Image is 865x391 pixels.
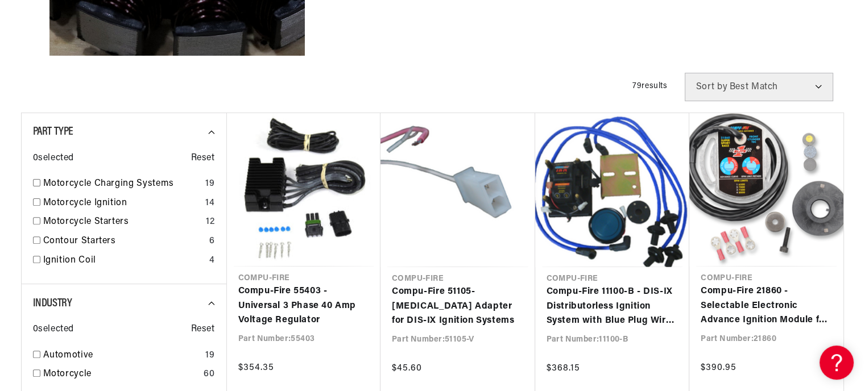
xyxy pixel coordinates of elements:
a: Ignition Coil [43,253,205,268]
span: 0 selected [33,151,74,166]
span: Sort by [696,82,727,91]
span: Reset [191,322,215,337]
a: Motorcycle Starters [43,215,202,230]
a: Contour Starters [43,234,205,249]
a: Motorcycle Charging Systems [43,177,201,192]
a: Compu-Fire 11100-B - DIS-IX Distributorless Ignition System with Blue Plug Wires for BOSCH 009 Di... [547,285,678,328]
div: 19 [205,348,214,363]
div: 12 [206,215,214,230]
div: 4 [209,253,215,268]
a: Compu-Fire 51105-[MEDICAL_DATA] Adapter for DIS-IX Ignition Systems [392,285,524,328]
a: Automotive [43,348,201,363]
div: 60 [204,367,214,382]
div: 14 [205,196,214,211]
div: 19 [205,177,214,192]
select: Sort by [685,73,833,101]
span: Reset [191,151,215,166]
div: 6 [209,234,215,249]
span: Part Type [33,126,73,138]
span: Industry [33,298,72,309]
a: Compu-Fire 21860 - Selectable Electronic Advance Ignition Module for 70-99 Big Twin (Excluding Fu... [701,284,832,328]
a: Compu-Fire 55403 - Universal 3 Phase 40 Amp Voltage Regulator [238,284,370,328]
a: Motorcycle [43,367,200,382]
a: Motorcycle Ignition [43,196,201,211]
span: 0 selected [33,322,74,337]
span: 79 results [632,82,667,90]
